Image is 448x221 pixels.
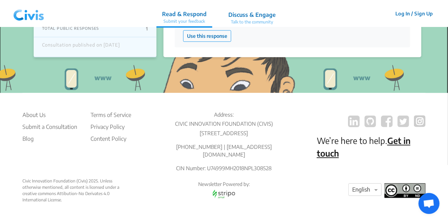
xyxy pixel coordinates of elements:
[209,188,239,200] img: stripo email logo
[146,26,148,32] p: 1
[419,193,440,214] a: Open chat
[391,8,437,19] button: Log In / Sign Up
[385,183,426,198] img: footer logo
[169,129,278,137] p: [STREET_ADDRESS]
[162,10,207,18] p: Read & Respond
[22,178,131,203] div: Civic Innovation Foundation (Civis) 2025. Unless otherwise mentioned, all content is licensed und...
[169,111,278,119] p: Address:
[22,123,77,131] li: Submit a Consultation
[169,143,278,159] p: [PHONE_NUMBER] | [EMAIL_ADDRESS][DOMAIN_NAME]
[317,134,426,159] p: We’re here to help.
[183,30,231,42] button: Use this response
[91,111,131,119] li: Terms of Service
[169,120,278,128] p: CIVIC INNOVATION FOUNDATION (CIVIS)
[22,111,77,119] li: About Us
[22,134,77,143] a: Blog
[162,18,207,25] p: Submit your feedback
[91,134,131,143] li: Content Policy
[228,19,276,25] p: Talk to the community
[169,181,278,188] p: Newsletter Powered by:
[91,123,131,131] li: Privacy Policy
[169,164,278,172] p: CIN Number: U74999MH2018NPL308528
[11,3,47,24] img: navlogo.png
[42,26,99,32] p: TOTAL PUBLIC RESPONSES
[228,11,276,19] p: Discuss & Engage
[42,42,120,51] div: Consultation published on [DATE]
[317,135,410,158] a: Get in touch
